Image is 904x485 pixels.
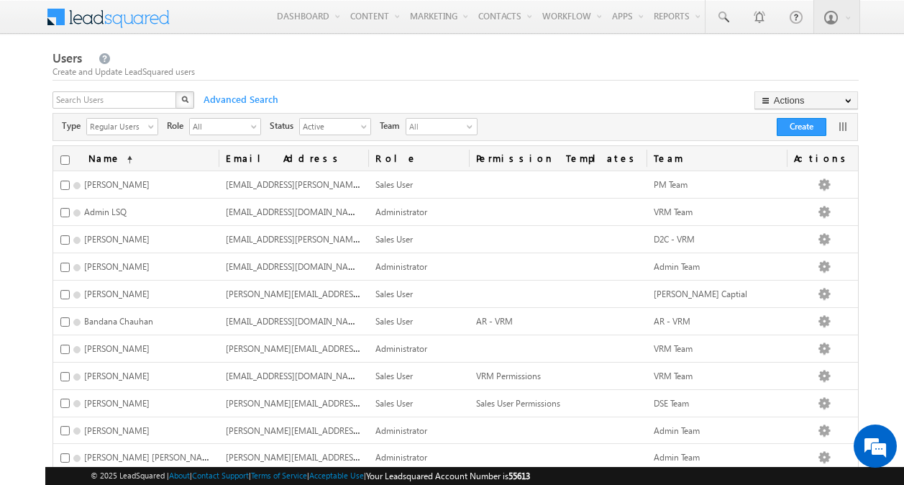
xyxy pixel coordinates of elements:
[476,398,560,409] span: Sales User Permissions
[84,207,127,217] span: Admin LSQ
[91,469,530,483] span: © 2025 LeadSquared | | | | |
[84,234,150,245] span: [PERSON_NAME]
[226,178,429,190] span: [EMAIL_ADDRESS][PERSON_NAME][DOMAIN_NAME]
[169,471,190,480] a: About
[52,91,178,109] input: Search Users
[368,146,469,171] a: Role
[226,450,429,463] span: [PERSON_NAME][EMAIL_ADDRESS][DOMAIN_NAME]
[654,179,688,190] span: PM Team
[654,343,693,354] span: VRM Team
[476,316,513,327] span: AR - VRM
[270,119,299,132] span: Status
[654,289,747,299] span: [PERSON_NAME] Captial
[226,342,494,354] span: [PERSON_NAME][EMAIL_ADDRESS][PERSON_NAME][DOMAIN_NAME]
[226,424,429,436] span: [PERSON_NAME][EMAIL_ADDRESS][DOMAIN_NAME]
[777,118,826,136] button: Create
[654,398,689,409] span: DSE Team
[148,122,160,130] span: select
[226,314,363,327] span: [EMAIL_ADDRESS][DOMAIN_NAME]
[226,205,363,217] span: [EMAIL_ADDRESS][DOMAIN_NAME]
[654,234,695,245] span: D2C - VRM
[219,146,369,171] a: Email Address
[654,452,700,463] span: Admin Team
[300,119,359,133] span: Active
[84,398,150,409] span: [PERSON_NAME]
[84,343,150,354] span: [PERSON_NAME]
[647,146,787,171] span: Team
[84,179,150,190] span: [PERSON_NAME]
[787,146,858,171] span: Actions
[192,471,249,480] a: Contact Support
[84,425,150,436] span: [PERSON_NAME]
[366,471,530,481] span: Your Leadsquared Account Number is
[375,343,427,354] span: Administrator
[226,232,429,245] span: [EMAIL_ADDRESS][PERSON_NAME][DOMAIN_NAME]
[375,234,413,245] span: Sales User
[375,398,413,409] span: Sales User
[309,471,364,480] a: Acceptable Use
[81,146,140,171] a: Name
[181,96,188,103] img: Search
[654,371,693,381] span: VRM Team
[375,371,413,381] span: Sales User
[196,93,283,106] span: Advanced Search
[406,119,464,135] span: All
[52,65,859,78] div: Create and Update LeadSquared users
[251,471,307,480] a: Terms of Service
[476,371,541,381] span: VRM Permissions
[87,119,146,133] span: Regular Users
[167,119,189,132] span: Role
[375,261,427,272] span: Administrator
[508,471,530,481] span: 55613
[226,396,429,409] span: [PERSON_NAME][EMAIL_ADDRESS][DOMAIN_NAME]
[84,316,153,327] span: Bandana Chauhan
[190,119,249,133] span: All
[754,91,858,109] button: Actions
[654,261,700,272] span: Admin Team
[380,119,406,132] span: Team
[375,289,413,299] span: Sales User
[375,207,427,217] span: Administrator
[654,207,693,217] span: VRM Team
[375,425,427,436] span: Administrator
[469,146,647,171] span: Permission Templates
[84,450,217,463] span: [PERSON_NAME] [PERSON_NAME]
[121,154,132,166] span: (sorted ascending)
[375,452,427,463] span: Administrator
[62,119,86,132] span: Type
[84,371,150,381] span: [PERSON_NAME]
[361,122,373,130] span: select
[654,316,690,327] span: AR - VRM
[84,289,150,299] span: [PERSON_NAME]
[375,316,413,327] span: Sales User
[226,260,363,272] span: [EMAIL_ADDRESS][DOMAIN_NAME]
[52,50,82,66] span: Users
[226,287,429,299] span: [PERSON_NAME][EMAIL_ADDRESS][DOMAIN_NAME]
[654,425,700,436] span: Admin Team
[251,122,262,130] span: select
[226,369,363,381] span: [EMAIL_ADDRESS][DOMAIN_NAME]
[375,179,413,190] span: Sales User
[84,261,150,272] span: [PERSON_NAME]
